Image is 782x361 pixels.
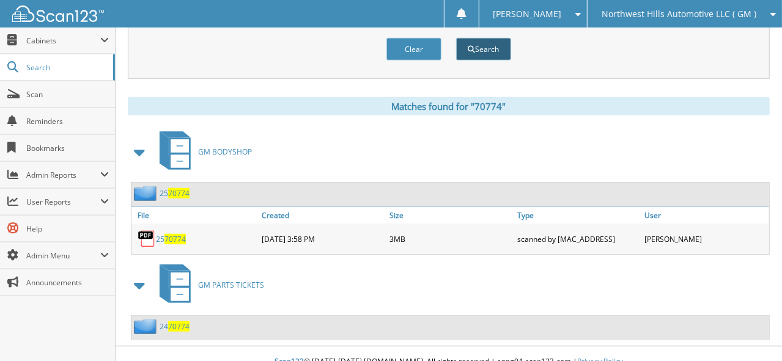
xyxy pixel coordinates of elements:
[26,89,109,100] span: Scan
[602,10,756,18] span: Northwest Hills Automotive LLC ( GM )
[259,227,387,251] div: [DATE] 3:58 PM
[514,227,642,251] div: scanned by [MAC_ADDRESS]
[198,147,252,157] span: GM BODYSHOP
[152,128,252,176] a: GM BODYSHOP
[168,188,190,199] span: 70774
[164,234,186,244] span: 70774
[456,38,511,60] button: Search
[26,170,100,180] span: Admin Reports
[386,207,514,224] a: Size
[721,302,782,361] iframe: Chat Widget
[386,227,514,251] div: 3MB
[168,321,190,332] span: 70774
[386,38,441,60] button: Clear
[152,261,264,309] a: GM PARTS TICKETS
[12,5,104,22] img: scan123-logo-white.svg
[134,319,160,334] img: folder2.png
[641,207,769,224] a: User
[26,62,107,73] span: Search
[160,321,190,332] a: 2470774
[26,116,109,126] span: Reminders
[131,207,259,224] a: File
[198,280,264,290] span: GM PARTS TICKETS
[128,97,770,115] div: Matches found for "70774"
[134,186,160,201] img: folder2.png
[26,143,109,153] span: Bookmarks
[259,207,387,224] a: Created
[26,224,109,234] span: Help
[26,250,100,261] span: Admin Menu
[493,10,562,18] span: [PERSON_NAME]
[26,197,100,207] span: User Reports
[641,227,769,251] div: [PERSON_NAME]
[26,277,109,288] span: Announcements
[26,35,100,46] span: Cabinets
[156,234,186,244] a: 2570774
[160,188,190,199] a: 2570774
[514,207,642,224] a: Type
[138,230,156,248] img: PDF.png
